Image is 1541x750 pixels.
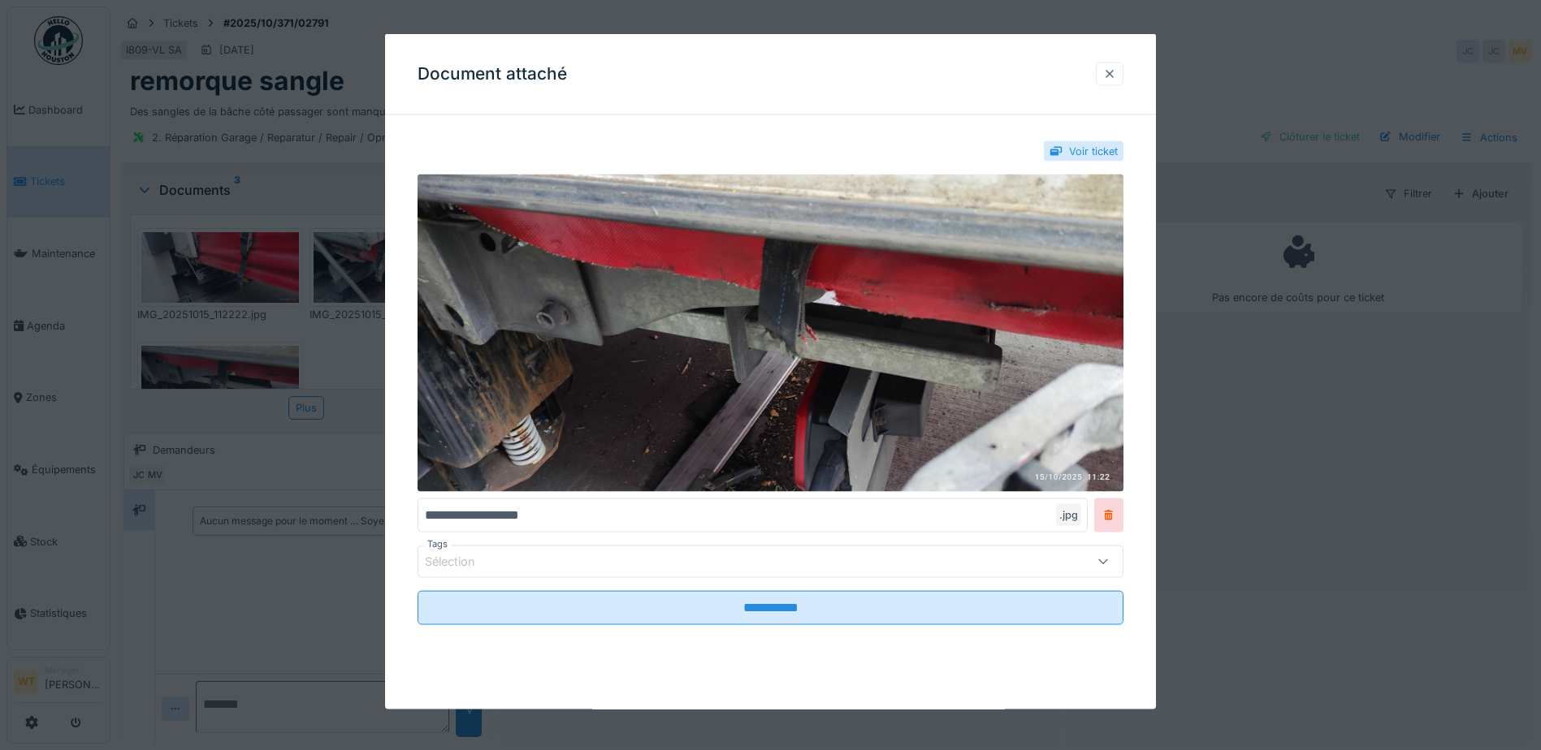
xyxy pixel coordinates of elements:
[1056,504,1081,526] div: .jpg
[418,175,1123,492] img: 37bb1da4-11bc-4251-9993-8c74404a45f1-IMG_20251015_112228.jpg
[425,553,498,571] div: Sélection
[1069,144,1118,159] div: Voir ticket
[424,537,451,551] label: Tags
[418,64,567,84] h3: Document attaché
